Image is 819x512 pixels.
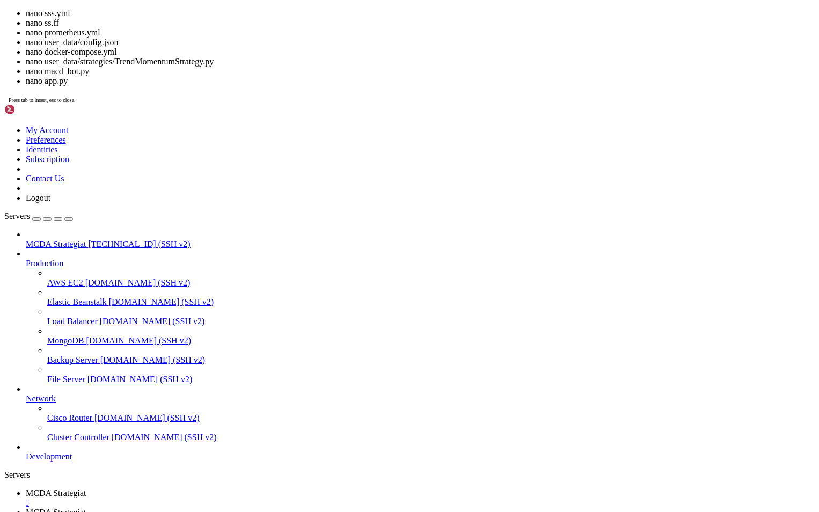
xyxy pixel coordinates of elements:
li: File Server [DOMAIN_NAME] (SSH v2) [47,365,815,384]
span: [DOMAIN_NAME] (SSH v2) [109,297,214,306]
a:  [26,498,815,508]
a: Production [26,259,815,268]
x-row: System load: 0.36 Processes: 137 [4,82,679,91]
span: Backup Server [47,355,98,364]
a: Cluster Controller [DOMAIN_NAME] (SSH v2) [47,433,815,442]
li: nano prometheus.yml [26,28,815,38]
x-row: docker-compose.yml prometheus.yml [4,304,679,313]
li: Backup Server [DOMAIN_NAME] (SSH v2) [47,346,815,365]
x-row: root@ubuntu-4gb-hel1-1:~/ft_userdata# ls [4,294,679,304]
li: MongoDB [DOMAIN_NAME] (SSH v2) [47,326,815,346]
span: MCDA Strategiat [26,239,86,248]
span: [DOMAIN_NAME] (SSH v2) [112,433,217,442]
x-row: System information as of [DATE] [4,62,679,72]
span: user_data [169,304,212,313]
x-row: Swap usage: 0% IPv6 address for eth0: [TECHNICAL_ID] [4,111,679,120]
a: Load Balancer [DOMAIN_NAME] (SSH v2) [47,317,815,326]
a: MongoDB [DOMAIN_NAME] (SSH v2) [47,336,815,346]
x-row: * Documentation: [URL][DOMAIN_NAME] [4,24,679,33]
span: MongoDB [47,336,84,345]
li: nano app.py [26,76,815,86]
li: MCDA Strategiat [TECHNICAL_ID] (SSH v2) [26,230,815,249]
li: nano ss.ff [26,18,815,28]
a: MCDA Strategiat [26,488,815,508]
span: [DOMAIN_NAME] (SSH v2) [100,317,205,326]
x-row: Memory usage: 39% IPv4 address for eth0: [TECHNICAL_ID] [4,101,679,111]
x-row: [URL][DOMAIN_NAME] [4,159,679,169]
li: Production [26,249,815,384]
a: Contact Us [26,174,64,183]
x-row: 5 updates can be applied immediately. [4,198,679,207]
li: nano user_data/strategies/TrendMomentumStrategy.py [26,57,815,67]
a: MCDA Strategiat [TECHNICAL_ID] (SSH v2) [26,239,815,249]
x-row: * Management: [URL][DOMAIN_NAME] [4,33,679,43]
x-row: Expanded Security Maintenance for Applications is not enabled. [4,178,679,188]
span: Load Balancer [47,317,98,326]
span: Production [26,259,63,268]
x-row: *** System restart required *** [4,265,679,275]
a: Identities [26,145,58,154]
a: Subscription [26,155,69,164]
li: nano sss.yml [26,9,815,18]
a: Development [26,452,815,462]
li: Load Balancer [DOMAIN_NAME] (SSH v2) [47,307,815,326]
span: [DOMAIN_NAME] (SSH v2) [85,278,191,287]
x-row: To see these additional updates run: apt list --upgradable [4,207,679,217]
x-row: Welcome to Ubuntu 24.04.3 LTS (GNU/Linux 6.8.0-71-generic aarch64) [4,4,679,14]
li: Development [26,442,815,462]
a: My Account [26,126,69,135]
span: AWS EC2 [47,278,83,287]
x-row: * Strictly confined Kubernetes makes edge and IoT secure. Learn how MicroK8s [4,130,679,140]
span: Cluster Controller [47,433,109,442]
span: [DOMAIN_NAME] (SSH v2) [94,413,200,422]
x-row: * Support: [URL][DOMAIN_NAME] [4,43,679,53]
span: Network [26,394,56,403]
a: Cisco Router [DOMAIN_NAME] (SSH v2) [47,413,815,423]
div: Servers [4,470,815,480]
a: Servers [4,211,73,221]
li: nano macd_bot.py [26,67,815,76]
a: Logout [26,193,50,202]
x-row: See [URL][DOMAIN_NAME] or run: sudo pro status [4,236,679,246]
span: Elastic Beanstalk [47,297,107,306]
x-row: Enable ESM Apps to receive additional future security updates. [4,226,679,236]
span: Development [26,452,72,461]
a: File Server [DOMAIN_NAME] (SSH v2) [47,375,815,384]
a: Backup Server [DOMAIN_NAME] (SSH v2) [47,355,815,365]
li: Network [26,384,815,442]
li: nano user_data/config.json [26,38,815,47]
a: Network [26,394,815,404]
li: Cisco Router [DOMAIN_NAME] (SSH v2) [47,404,815,423]
a: Elastic Beanstalk [DOMAIN_NAME] (SSH v2) [47,297,815,307]
li: Elastic Beanstalk [DOMAIN_NAME] (SSH v2) [47,288,815,307]
img: Shellngn [4,104,66,115]
span: MCDA Strategiat [26,488,86,498]
li: Cluster Controller [DOMAIN_NAME] (SSH v2) [47,423,815,442]
li: AWS EC2 [DOMAIN_NAME] (SSH v2) [47,268,815,288]
li: nano docker-compose.yml [26,47,815,57]
span: [TECHNICAL_ID] (SSH v2) [88,239,190,248]
span: [DOMAIN_NAME] (SSH v2) [87,375,193,384]
x-row: just raised the bar for easy, resilient and secure K8s cluster deployment. [4,140,679,149]
span: File Server [47,375,85,384]
span: Press tab to insert, esc to close. [9,97,75,103]
x-row: root@ubuntu-4gb-hel1-1:~/ft_userdata# nano [4,313,679,323]
x-row: Last login: [DATE] from [TECHNICAL_ID] [4,275,679,284]
x-row: root@ubuntu-4gb-hel1-1:~# cd ft_userdata [4,284,679,294]
a: AWS EC2 [DOMAIN_NAME] (SSH v2) [47,278,815,288]
span: [DOMAIN_NAME] (SSH v2) [86,336,191,345]
span: Servers [4,211,30,221]
span: Cisco Router [47,413,92,422]
span: [DOMAIN_NAME] (SSH v2) [100,355,206,364]
a: Preferences [26,135,66,144]
div: (43, 32) [213,313,217,323]
x-row: Usage of /: 16.3% of 37.23GB Users logged in: 0 [4,91,679,101]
